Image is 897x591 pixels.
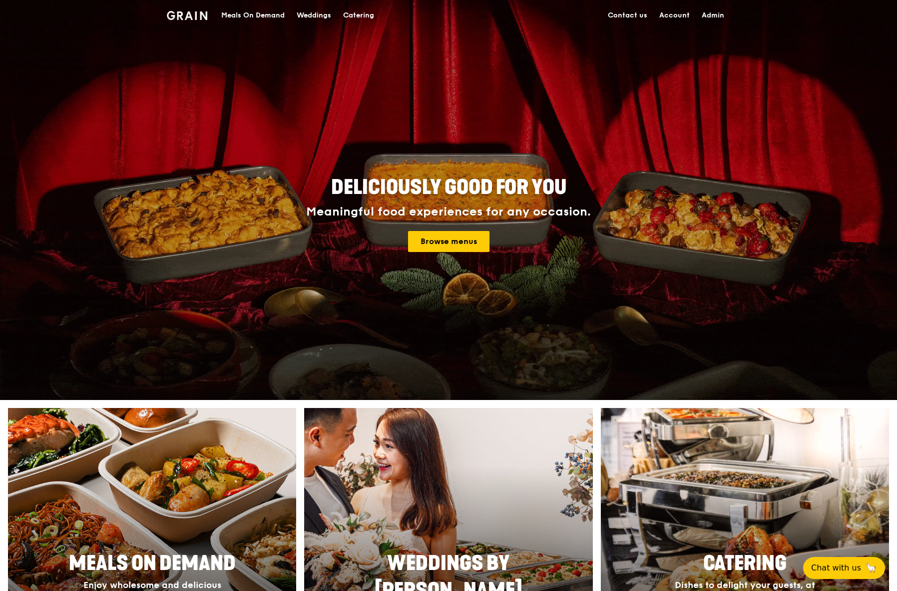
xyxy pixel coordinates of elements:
img: Grain [167,11,207,20]
span: Deliciously good for you [331,175,566,199]
div: Catering [343,0,374,30]
div: Weddings [297,0,331,30]
a: Contact us [602,0,653,30]
span: Meals On Demand [69,551,236,575]
div: Meals On Demand [221,0,285,30]
a: Catering [337,0,380,30]
span: Catering [703,551,787,575]
a: Admin [696,0,730,30]
a: Browse menus [408,231,489,252]
div: Meaningful food experiences for any occasion. [269,205,628,219]
a: Account [653,0,696,30]
span: Chat with us [811,562,861,574]
span: 🦙 [865,562,877,574]
button: Chat with us🦙 [803,557,885,579]
a: Weddings [291,0,337,30]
